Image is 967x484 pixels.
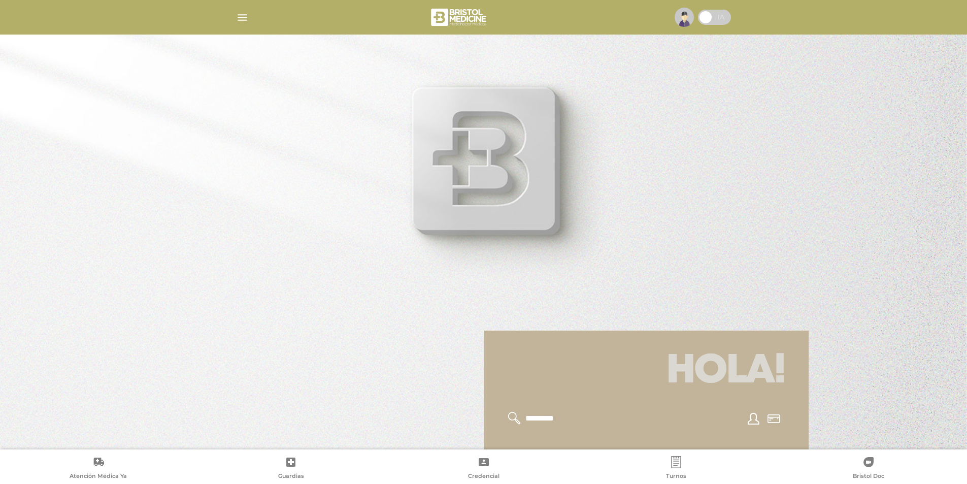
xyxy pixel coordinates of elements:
span: Credencial [468,472,499,481]
a: Credencial [387,456,580,482]
span: Turnos [666,472,686,481]
span: Bristol Doc [853,472,884,481]
img: profile-placeholder.svg [675,8,694,27]
span: Guardias [278,472,304,481]
img: Cober_menu-lines-white.svg [236,11,249,24]
a: Guardias [194,456,387,482]
a: Bristol Doc [773,456,965,482]
a: Atención Médica Ya [2,456,194,482]
img: bristol-medicine-blanco.png [429,5,490,29]
h1: Hola! [496,343,796,400]
span: Atención Médica Ya [70,472,127,481]
a: Turnos [580,456,772,482]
